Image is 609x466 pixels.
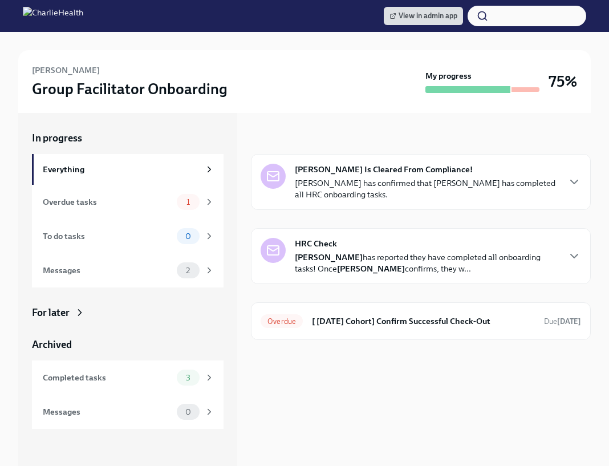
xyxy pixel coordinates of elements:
[32,64,100,76] h6: [PERSON_NAME]
[544,317,581,326] span: Due
[251,131,301,145] div: In progress
[179,374,197,382] span: 3
[312,315,535,327] h6: [ [DATE] Cohort] Confirm Successful Check-Out
[43,163,200,176] div: Everything
[32,338,224,351] a: Archived
[549,71,577,92] h3: 75%
[32,79,228,99] h3: Group Facilitator Onboarding
[32,131,224,145] a: In progress
[544,316,581,327] span: August 16th, 2025 09:00
[43,196,172,208] div: Overdue tasks
[32,306,224,319] a: For later
[43,371,172,384] div: Completed tasks
[261,317,303,326] span: Overdue
[32,219,224,253] a: To do tasks0
[384,7,463,25] a: View in admin app
[32,253,224,287] a: Messages2
[178,408,198,416] span: 0
[32,360,224,395] a: Completed tasks3
[179,266,197,275] span: 2
[337,264,405,274] strong: [PERSON_NAME]
[180,198,197,206] span: 1
[295,252,363,262] strong: [PERSON_NAME]
[23,7,83,25] img: CharlieHealth
[425,70,472,82] strong: My progress
[295,164,473,175] strong: [PERSON_NAME] Is Cleared From Compliance!
[295,238,337,249] strong: HRC Check
[43,406,172,418] div: Messages
[261,312,581,330] a: Overdue[ [DATE] Cohort] Confirm Successful Check-OutDue[DATE]
[32,395,224,429] a: Messages0
[389,10,457,22] span: View in admin app
[43,230,172,242] div: To do tasks
[557,317,581,326] strong: [DATE]
[295,177,558,200] p: [PERSON_NAME] has confirmed that [PERSON_NAME] has completed all HRC onboarding tasks.
[295,252,558,274] p: has reported they have completed all onboarding tasks! Once confirms, they w...
[178,232,198,241] span: 0
[32,154,224,185] a: Everything
[32,185,224,219] a: Overdue tasks1
[32,306,70,319] div: For later
[43,264,172,277] div: Messages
